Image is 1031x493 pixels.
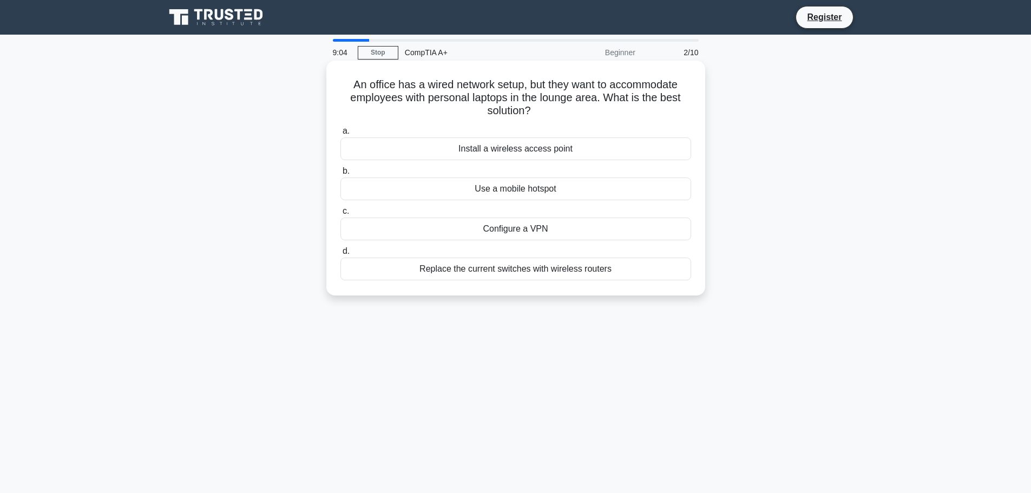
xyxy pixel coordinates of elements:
[326,42,358,63] div: 9:04
[340,258,691,280] div: Replace the current switches with wireless routers
[547,42,642,63] div: Beginner
[340,137,691,160] div: Install a wireless access point
[343,166,350,175] span: b.
[343,126,350,135] span: a.
[398,42,547,63] div: CompTIA A+
[340,178,691,200] div: Use a mobile hotspot
[339,78,692,118] h5: An office has a wired network setup, but they want to accommodate employees with personal laptops...
[343,246,350,255] span: d.
[800,10,848,24] a: Register
[358,46,398,60] a: Stop
[642,42,705,63] div: 2/10
[340,218,691,240] div: Configure a VPN
[343,206,349,215] span: c.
